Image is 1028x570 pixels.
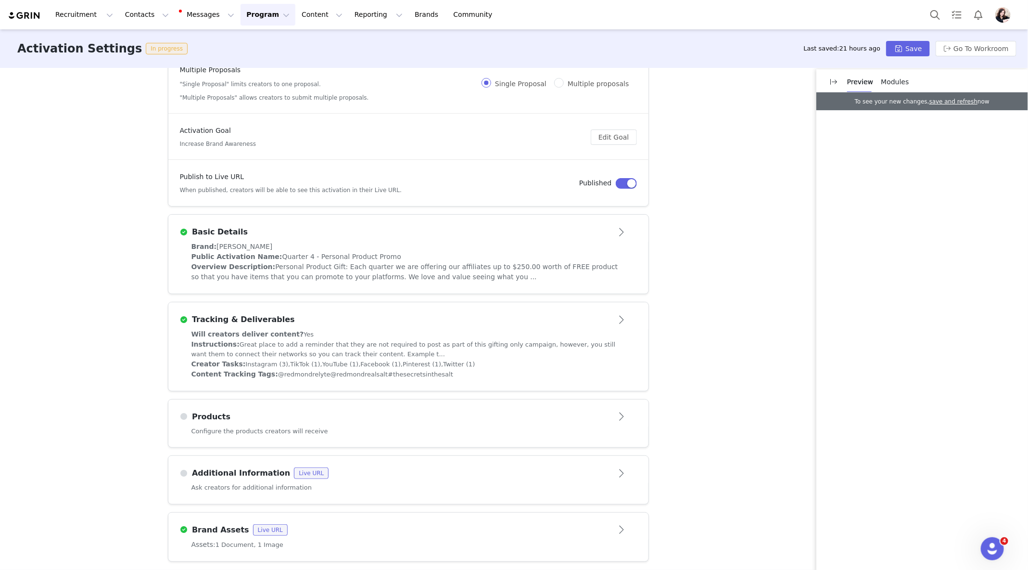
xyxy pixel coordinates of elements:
button: Open module [607,522,636,538]
span: Multiple proposals [564,80,633,88]
h5: "Multiple Proposals" allows creators to submit multiple proposals. [180,93,369,102]
h3: Products [188,411,230,423]
span: Last saved: [804,45,881,52]
span: Facebook (1), [360,361,403,368]
h3: Activation Settings [17,40,142,57]
button: Recruitment [50,4,119,26]
button: Content [296,4,348,26]
h4: Published [579,178,611,188]
img: 26edf08b-504d-4a39-856d-ea1e343791c2.jpg [995,7,1011,23]
button: Program [241,4,295,26]
span: In progress [146,43,188,54]
button: Profile [990,7,1020,23]
h5: "Single Proposal" limits creators to one proposal. [180,80,369,89]
span: Instructions: [191,340,240,348]
button: Messages [175,4,240,26]
span: @redmondrelyte [278,371,330,378]
span: #thesecretsinthesalt [388,371,453,378]
span: Single Proposal [491,80,550,88]
h4: Publish to Live URL [180,172,402,182]
h5: Increase Brand Awareness [180,140,256,148]
h4: Multiple Proposals [180,65,369,75]
span: To see your new changes, [855,98,929,105]
button: Go To Workroom [936,41,1016,56]
span: Assets: [191,541,216,548]
button: Open module [607,224,636,240]
div: 1 Document, 1 Image [191,540,625,550]
button: Contacts [119,4,175,26]
span: Brand: [191,243,217,250]
button: Search [925,4,946,26]
a: Brands [409,4,447,26]
span: TikTok (1), [290,361,322,368]
button: Open module [607,312,636,327]
span: Public Activation Name: [191,253,282,260]
span: 21 hours ago [839,45,881,52]
div: Yes [191,329,625,339]
span: Live URL [253,524,288,536]
h4: Activation Goal [180,126,256,136]
button: Edit Goal [591,130,636,145]
h3: Tracking & Deliverables [188,314,295,325]
span: Twitter (1) [443,361,475,368]
span: Live URL [294,467,329,479]
div: Configure the products creators will receive [168,427,648,448]
h5: When published, creators will be able to see this activation in their Live URL. [180,186,402,194]
span: now [977,98,990,105]
span: [PERSON_NAME] [216,243,272,250]
p: Preview [847,77,874,87]
button: Notifications [968,4,989,26]
span: Instagram (3), [245,361,290,368]
a: save and refresh [929,98,977,105]
button: Open module [607,409,636,425]
span: Will creators deliver content? [191,330,304,338]
span: Pinterest (1), [403,361,443,368]
button: Save [886,41,929,56]
span: Content Tracking Tags: [191,370,278,378]
img: grin logo [8,11,41,20]
div: Ask creators for additional information [168,483,648,504]
span: YouTube (1), [322,361,361,368]
span: 4 [1001,537,1008,545]
iframe: Intercom live chat [981,537,1004,560]
a: Community [448,4,503,26]
span: Creator Tasks: [191,360,246,368]
button: Reporting [349,4,408,26]
h3: Additional Information [188,467,290,479]
button: Open module [607,466,636,481]
h3: Brand Assets [188,524,249,536]
span: Overview Description: [191,263,276,271]
span: @redmondrealsalt [330,371,388,378]
span: Quarter 4 - Personal Product Promo [282,253,401,260]
span: Modules [881,78,909,86]
a: Tasks [946,4,967,26]
span: Personal Product Gift: Each quarter we are offering our affiliates up to $250.00 worth of FREE pr... [191,263,618,281]
h3: Basic Details [188,226,248,238]
div: Great place to add a reminder that they are not required to post as part of this gifting only cam... [191,339,625,359]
